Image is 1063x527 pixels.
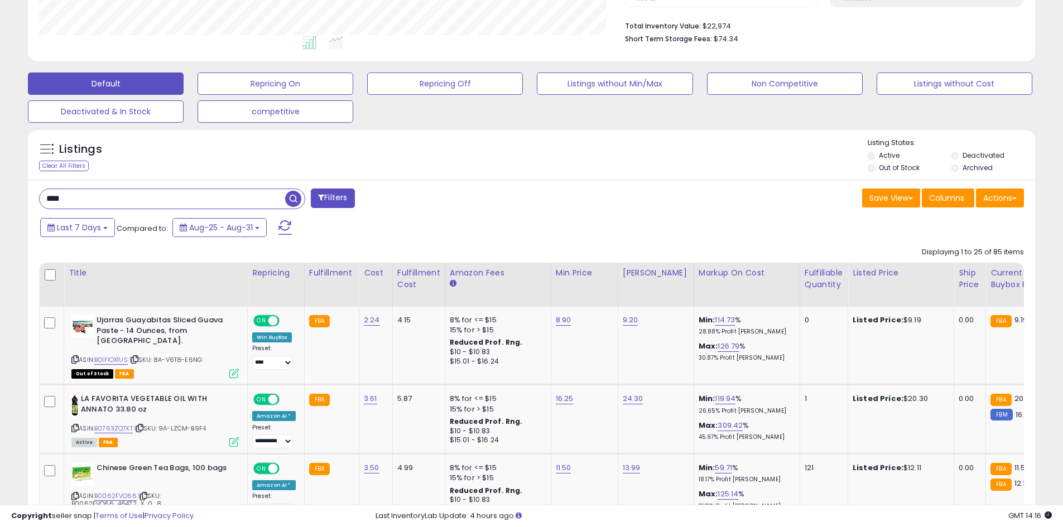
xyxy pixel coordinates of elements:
img: 41tTGIjXuCL._SL40_.jpg [71,394,78,416]
span: 20.3 [1014,393,1030,404]
div: ASIN: [71,394,239,446]
img: 5132JHNCVAL._SL40_.jpg [71,315,94,337]
b: Min: [699,462,715,473]
a: Privacy Policy [145,510,194,521]
a: 2.24 [364,315,380,326]
div: ASIN: [71,315,239,377]
div: % [699,420,791,441]
b: Max: [699,420,718,431]
a: 114.73 [715,315,735,326]
span: 11.59 [1014,462,1030,473]
span: All listings currently available for purchase on Amazon [71,438,97,447]
a: 9.20 [623,315,638,326]
a: 11.50 [556,462,571,473]
small: FBA [309,463,330,475]
small: FBM [990,409,1012,420]
b: Max: [699,489,718,499]
b: LA FAVORITA VEGETABLE OIL WITH ANNATO 33.80 oz [81,394,217,417]
div: $9.19 [853,315,945,325]
div: Last InventoryLab Update: 4 hours ago. [376,511,1052,521]
span: FBA [99,438,118,447]
div: seller snap | | [11,511,194,521]
span: FBA [115,369,134,379]
span: Last 7 Days [57,222,101,233]
small: FBA [990,394,1011,406]
a: 13.99 [623,462,641,473]
div: Displaying 1 to 25 of 85 items [922,247,1024,258]
b: Listed Price: [853,393,903,404]
div: $20.30 [853,394,945,404]
b: Max: [699,341,718,351]
p: Listing States: [868,138,1035,148]
span: | SKU: 9A-LZCM-B9F4 [134,424,206,433]
div: 15% for > $15 [450,473,542,483]
span: 9.19 [1014,315,1028,325]
div: Amazon AI * [252,480,296,490]
div: Preset: [252,345,296,370]
div: ASIN: [71,463,239,521]
div: Preset: [252,492,296,518]
button: Listings without Min/Max [537,72,692,95]
div: 0 [805,315,839,325]
div: % [699,341,791,362]
small: FBA [309,315,330,327]
b: Reduced Prof. Rng. [450,337,523,347]
span: $74.34 [714,33,738,44]
a: 16.25 [556,393,574,404]
div: Fulfillment Cost [397,267,440,291]
div: 15% for > $15 [450,325,542,335]
button: Repricing Off [367,72,523,95]
span: Aug-25 - Aug-31 [189,222,253,233]
b: Reduced Prof. Rng. [450,417,523,426]
span: ON [254,464,268,473]
div: Ship Price [959,267,981,291]
button: Filters [311,188,354,208]
a: 126.79 [718,341,739,352]
div: % [699,489,791,510]
button: Save View [862,188,920,207]
div: Fulfillable Quantity [805,267,843,291]
div: Preset: [252,424,296,449]
label: Out of Stock [879,163,920,172]
a: B0062FVO66 [94,491,137,501]
b: Listed Price: [853,315,903,325]
small: FBA [990,315,1011,327]
div: Amazon AI * [252,411,296,421]
label: Archived [963,163,993,172]
small: FBA [990,478,1011,491]
div: % [699,463,791,484]
span: OFF [278,316,296,326]
span: OFF [278,464,296,473]
span: | SKU: 8A-V6T8-E6NG [129,355,202,364]
div: 15% for > $15 [450,404,542,414]
div: 4.99 [397,463,436,473]
a: 309.42 [718,420,743,431]
label: Active [879,151,900,160]
a: 24.30 [623,393,643,404]
p: 18.17% Profit [PERSON_NAME] [699,476,791,484]
li: $22,974 [625,18,1016,32]
a: B01FIOX1US [94,355,128,365]
div: 5.87 [397,394,436,404]
div: $15.01 - $16.24 [450,357,542,366]
img: 41zWNUgHp4L._SL40_.jpg [71,463,94,485]
div: Cost [364,267,388,279]
a: 119.94 [715,393,735,404]
a: 3.61 [364,393,377,404]
span: 2025-09-8 14:16 GMT [1008,510,1052,521]
button: Default [28,72,184,95]
h5: Listings [59,142,102,157]
a: 8.90 [556,315,571,326]
a: 59.71 [715,462,732,473]
span: Columns [929,192,964,204]
div: Amazon Fees [450,267,546,279]
b: Short Term Storage Fees: [625,34,712,43]
span: 12.11 [1014,478,1028,489]
div: Clear All Filters [39,161,89,171]
div: 8% for <= $15 [450,394,542,404]
div: % [699,394,791,414]
button: competitive [198,100,353,123]
div: 0.00 [959,463,977,473]
div: Listed Price [853,267,949,279]
strong: Copyright [11,510,52,521]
